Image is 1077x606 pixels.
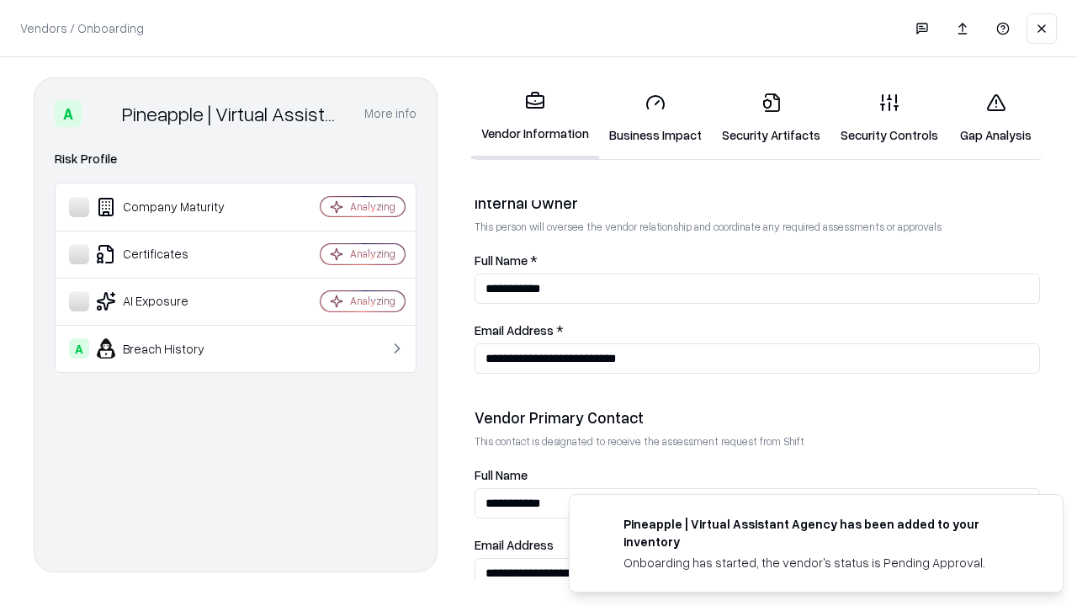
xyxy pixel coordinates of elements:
div: Vendor Primary Contact [475,407,1040,428]
div: Analyzing [350,294,395,308]
div: AI Exposure [69,291,270,311]
div: Company Maturity [69,197,270,217]
p: This contact is designated to receive the assessment request from Shift [475,434,1040,449]
img: trypineapple.com [590,515,610,535]
img: Pineapple | Virtual Assistant Agency [88,100,115,127]
div: Internal Owner [475,193,1040,213]
div: A [55,100,82,127]
div: Risk Profile [55,149,416,169]
div: A [69,338,89,359]
label: Full Name [475,469,1040,481]
a: Security Controls [830,79,948,157]
div: Breach History [69,338,270,359]
label: Full Name * [475,254,1040,267]
a: Security Artifacts [712,79,830,157]
div: Onboarding has started, the vendor's status is Pending Approval. [623,554,1022,571]
button: More info [364,98,416,129]
div: Pineapple | Virtual Assistant Agency has been added to your inventory [623,515,1022,550]
a: Vendor Information [471,77,599,159]
div: Pineapple | Virtual Assistant Agency [122,100,344,127]
label: Email Address [475,539,1040,551]
div: Certificates [69,244,270,264]
p: Vendors / Onboarding [20,19,144,37]
a: Gap Analysis [948,79,1043,157]
label: Email Address * [475,324,1040,337]
p: This person will oversee the vendor relationship and coordinate any required assessments or appro... [475,220,1040,234]
a: Business Impact [599,79,712,157]
div: Analyzing [350,199,395,214]
div: Analyzing [350,247,395,261]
